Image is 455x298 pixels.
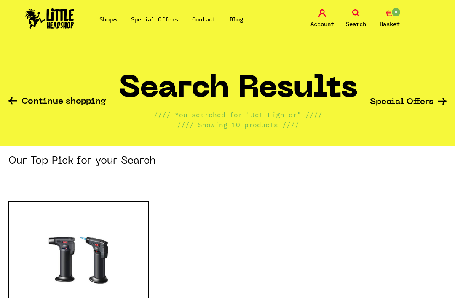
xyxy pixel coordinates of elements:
[391,7,401,17] span: 0
[8,154,156,168] h3: Our Top Pick for your Search
[192,16,216,23] a: Contact
[8,97,106,107] a: Continue shopping
[341,9,371,29] a: Search
[154,110,322,120] p: //// You searched for "Jet Lighter" ////
[230,16,243,23] a: Blog
[131,16,178,23] a: Special Offers
[99,16,117,23] a: Shop
[346,19,366,29] span: Search
[370,98,447,107] a: Special Offers
[177,120,299,130] p: //// Showing 10 products ////
[380,19,400,29] span: Basket
[310,19,334,29] span: Account
[375,9,404,29] a: 0 Basket
[119,75,358,110] h1: Search Results
[25,8,74,29] img: Little Head Shop Logo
